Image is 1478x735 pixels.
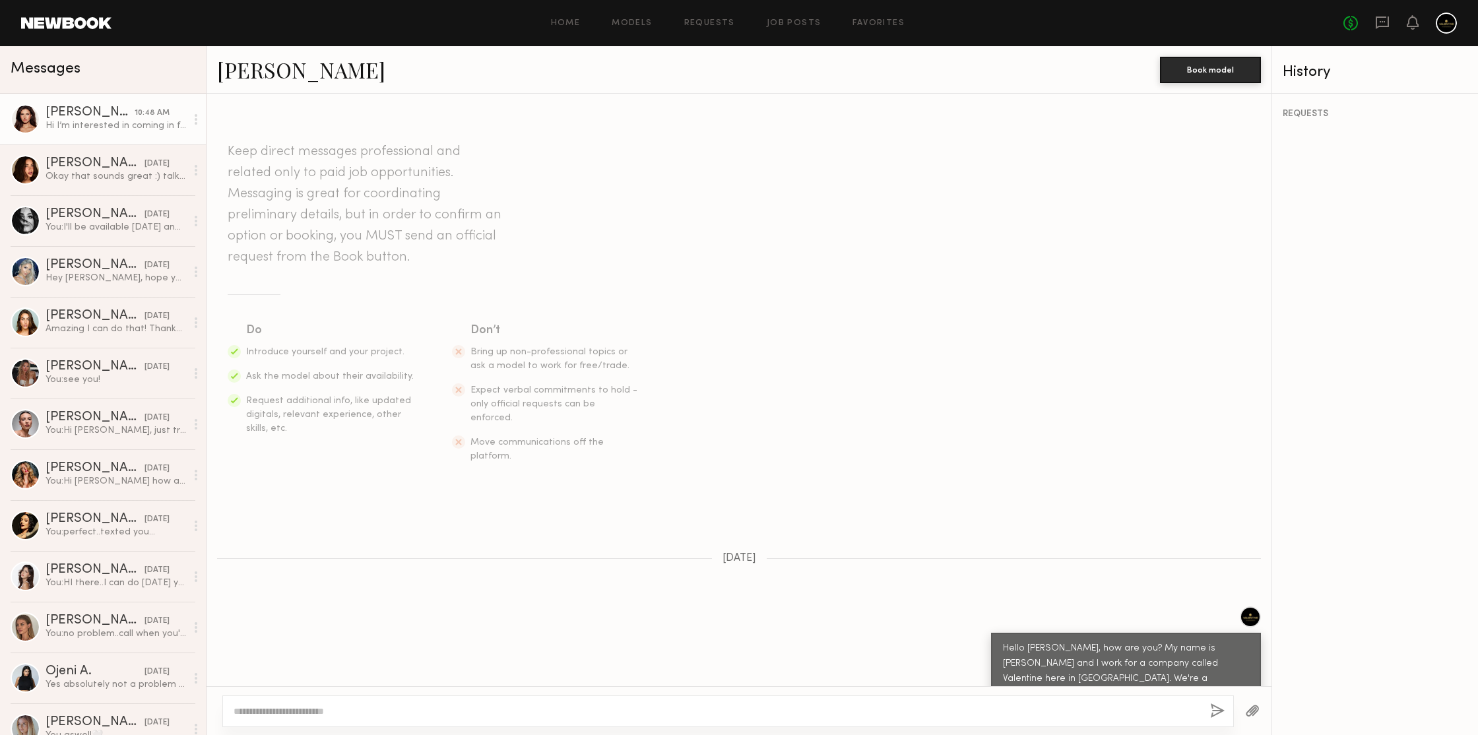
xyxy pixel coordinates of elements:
[46,373,186,386] div: You: see you!
[1160,57,1261,83] button: Book model
[145,158,170,170] div: [DATE]
[46,119,186,132] div: Hi I’m interested in coming in for a casting! What day/time works best?
[723,553,756,564] span: [DATE]
[551,19,581,28] a: Home
[684,19,735,28] a: Requests
[46,513,145,526] div: [PERSON_NAME]
[145,717,170,729] div: [DATE]
[852,19,905,28] a: Favorites
[46,323,186,335] div: Amazing I can do that! Thanks so much & looking forward to meeting you!!
[46,411,145,424] div: [PERSON_NAME]
[145,666,170,678] div: [DATE]
[246,348,404,356] span: Introduce yourself and your project.
[217,55,385,84] a: [PERSON_NAME]
[145,259,170,272] div: [DATE]
[46,360,145,373] div: [PERSON_NAME]
[145,564,170,577] div: [DATE]
[145,208,170,221] div: [DATE]
[46,157,145,170] div: [PERSON_NAME]
[246,321,415,340] div: Do
[767,19,821,28] a: Job Posts
[46,678,186,691] div: Yes absolutely not a problem at all!
[470,438,604,461] span: Move communications off the platform.
[145,513,170,526] div: [DATE]
[46,665,145,678] div: Ojeni A.
[11,61,80,77] span: Messages
[470,321,639,340] div: Don’t
[46,208,145,221] div: [PERSON_NAME]
[470,348,629,370] span: Bring up non-professional topics or ask a model to work for free/trade.
[145,463,170,475] div: [DATE]
[46,272,186,284] div: Hey [PERSON_NAME], hope you’re doing well. My sister’s instagram is @trapfordom
[1283,110,1467,119] div: REQUESTS
[46,577,186,589] div: You: HI there..I can do [DATE] yes..also [DATE] if you prefer.
[46,614,145,627] div: [PERSON_NAME]
[145,412,170,424] div: [DATE]
[145,361,170,373] div: [DATE]
[46,170,186,183] div: Okay that sounds great :) talk soon!
[145,310,170,323] div: [DATE]
[46,526,186,538] div: You: perfect..texted you...
[470,386,637,422] span: Expect verbal commitments to hold - only official requests can be enforced.
[46,424,186,437] div: You: Hi [PERSON_NAME], just trying to reach out again about the ecomm gig, to see if you're still...
[46,462,145,475] div: [PERSON_NAME]
[145,615,170,627] div: [DATE]
[46,716,145,729] div: [PERSON_NAME]
[612,19,652,28] a: Models
[46,475,186,488] div: You: Hi [PERSON_NAME] how are you? My name is [PERSON_NAME] and I work for a company called Valen...
[1160,63,1261,75] a: Book model
[246,397,411,433] span: Request additional info, like updated digitals, relevant experience, other skills, etc.
[1283,65,1467,80] div: History
[46,106,135,119] div: [PERSON_NAME]
[228,141,505,268] header: Keep direct messages professional and related only to paid job opportunities. Messaging is great ...
[46,563,145,577] div: [PERSON_NAME]
[246,372,414,381] span: Ask the model about their availability.
[46,309,145,323] div: [PERSON_NAME]
[46,627,186,640] div: You: no problem..call when you're by the gate
[135,107,170,119] div: 10:48 AM
[46,259,145,272] div: [PERSON_NAME]
[46,221,186,234] div: You: I'll be available [DATE] and [DATE] if you can do that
